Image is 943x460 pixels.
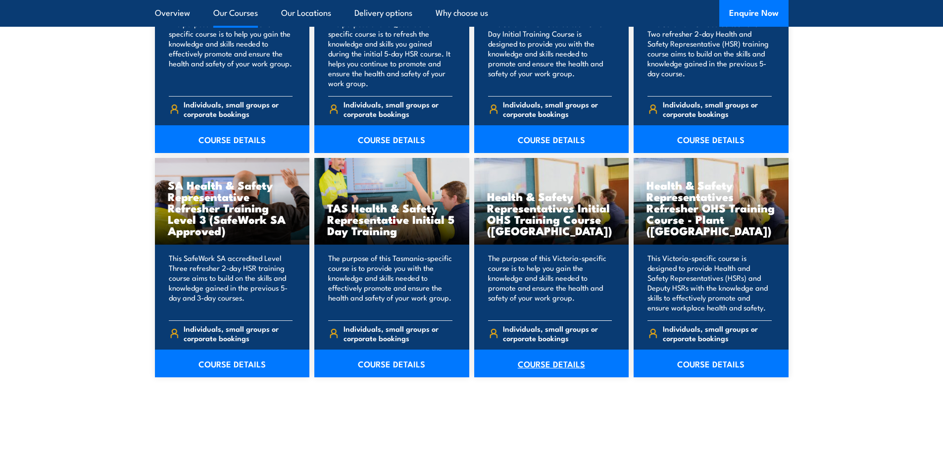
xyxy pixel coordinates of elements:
[328,19,452,88] p: The purpose of this Queensland-specific course is to refresh the knowledge and skills you gained ...
[488,19,612,88] p: This SafeWork SA accredited HSR 5 Day Initial Training Course is designed to provide you with the...
[184,100,293,118] span: Individuals, small groups or corporate bookings
[646,179,776,236] h3: Health & Safety Representatives Refresher OHS Training Course - Plant ([GEOGRAPHIC_DATA])
[634,125,789,153] a: COURSE DETAILS
[647,253,772,312] p: This Victoria-specific course is designed to provide Health and Safety Representatives (HSRs) and...
[344,324,452,343] span: Individuals, small groups or corporate bookings
[155,125,310,153] a: COURSE DETAILS
[314,350,469,377] a: COURSE DETAILS
[474,350,629,377] a: COURSE DETAILS
[634,350,789,377] a: COURSE DETAILS
[327,202,456,236] h3: TAS Health & Safety Representative Initial 5 Day Training
[503,100,612,118] span: Individuals, small groups or corporate bookings
[474,125,629,153] a: COURSE DETAILS
[328,253,452,312] p: The purpose of this Tasmania-specific course is to provide you with the knowledge and skills need...
[169,19,293,88] p: The purpose of this Queensland-specific course is to help you gain the knowledge and skills neede...
[647,19,772,88] p: This SafeWork SA accredited Level Two refresher 2-day Health and Safety Representative (HSR) trai...
[169,253,293,312] p: This SafeWork SA accredited Level Three refresher 2-day HSR training course aims to build on the ...
[184,324,293,343] span: Individuals, small groups or corporate bookings
[487,191,616,236] h3: Health & Safety Representatives Initial OHS Training Course ([GEOGRAPHIC_DATA])
[314,125,469,153] a: COURSE DETAILS
[344,100,452,118] span: Individuals, small groups or corporate bookings
[488,253,612,312] p: The purpose of this Victoria-specific course is to help you gain the knowledge and skills needed ...
[663,100,772,118] span: Individuals, small groups or corporate bookings
[503,324,612,343] span: Individuals, small groups or corporate bookings
[155,350,310,377] a: COURSE DETAILS
[168,179,297,236] h3: SA Health & Safety Representative Refresher Training Level 3 (SafeWork SA Approved)
[663,324,772,343] span: Individuals, small groups or corporate bookings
